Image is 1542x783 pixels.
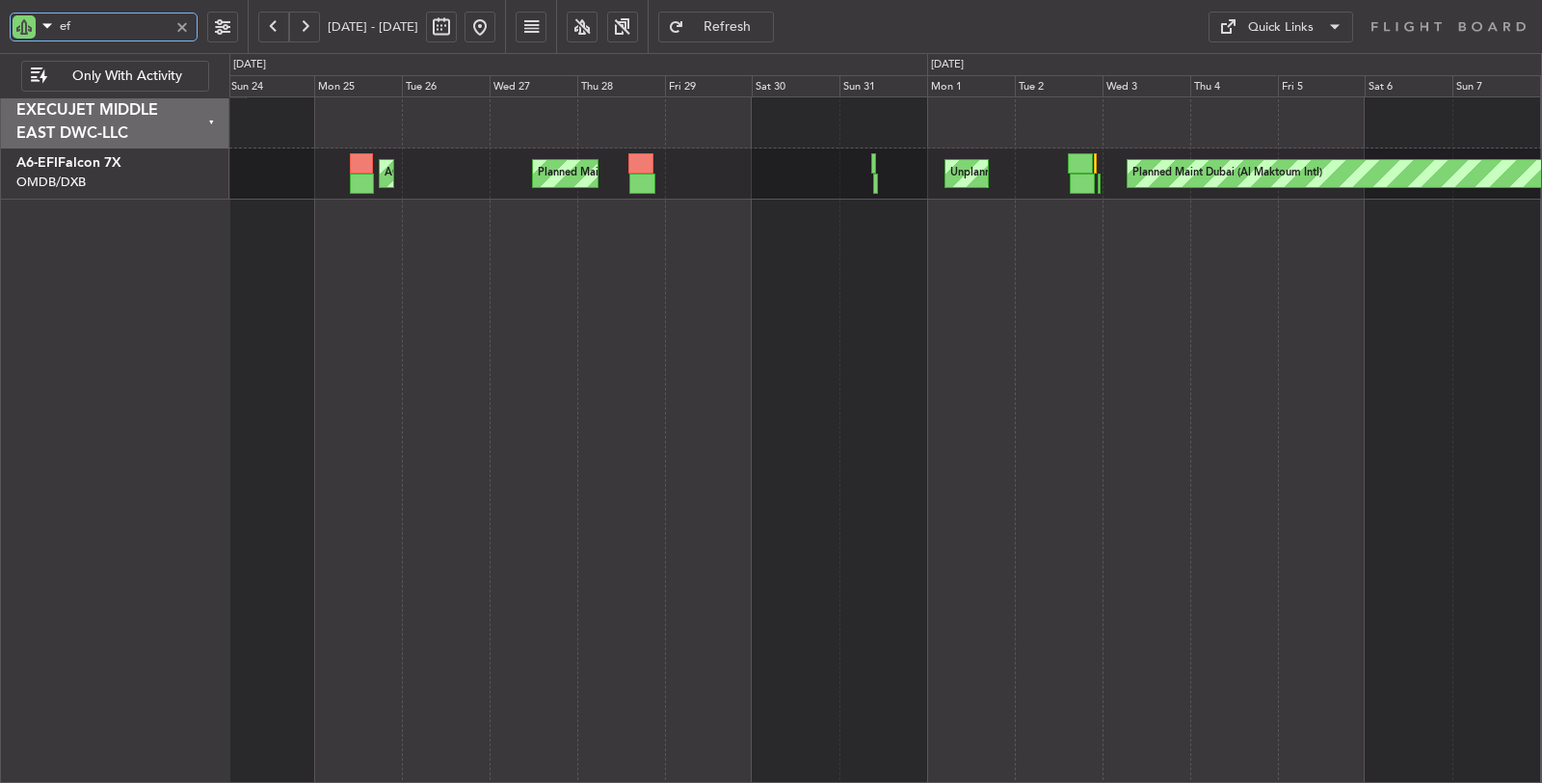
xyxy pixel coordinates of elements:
[16,174,86,191] a: OMDB/DXB
[227,75,315,98] div: Sun 24
[538,159,860,188] div: Planned Maint [GEOGRAPHIC_DATA] ([GEOGRAPHIC_DATA] Intl)
[402,75,490,98] div: Tue 26
[1278,75,1366,98] div: Fri 5
[314,75,402,98] div: Mon 25
[577,75,665,98] div: Thu 28
[51,69,202,83] span: Only With Activity
[490,75,577,98] div: Wed 27
[665,75,753,98] div: Fri 29
[233,57,266,73] div: [DATE]
[1209,12,1353,42] button: Quick Links
[1015,75,1103,98] div: Tue 2
[16,156,121,170] a: A6-EFIFalcon 7X
[950,159,1267,188] div: Unplanned Maint [GEOGRAPHIC_DATA] ([GEOGRAPHIC_DATA])
[21,61,209,92] button: Only With Activity
[931,57,964,73] div: [DATE]
[328,18,418,36] span: [DATE] - [DATE]
[1132,159,1322,188] div: Planned Maint Dubai (Al Maktoum Intl)
[385,159,610,188] div: AOG Maint [GEOGRAPHIC_DATA] (Dubai Intl)
[1248,18,1314,38] div: Quick Links
[752,75,839,98] div: Sat 30
[688,20,767,34] span: Refresh
[1103,75,1190,98] div: Wed 3
[1365,75,1452,98] div: Sat 6
[1190,75,1278,98] div: Thu 4
[927,75,1015,98] div: Mon 1
[16,156,58,170] span: A6-EFI
[839,75,927,98] div: Sun 31
[60,12,169,40] input: A/C (Reg. or Type)
[658,12,774,42] button: Refresh
[1452,75,1540,98] div: Sun 7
